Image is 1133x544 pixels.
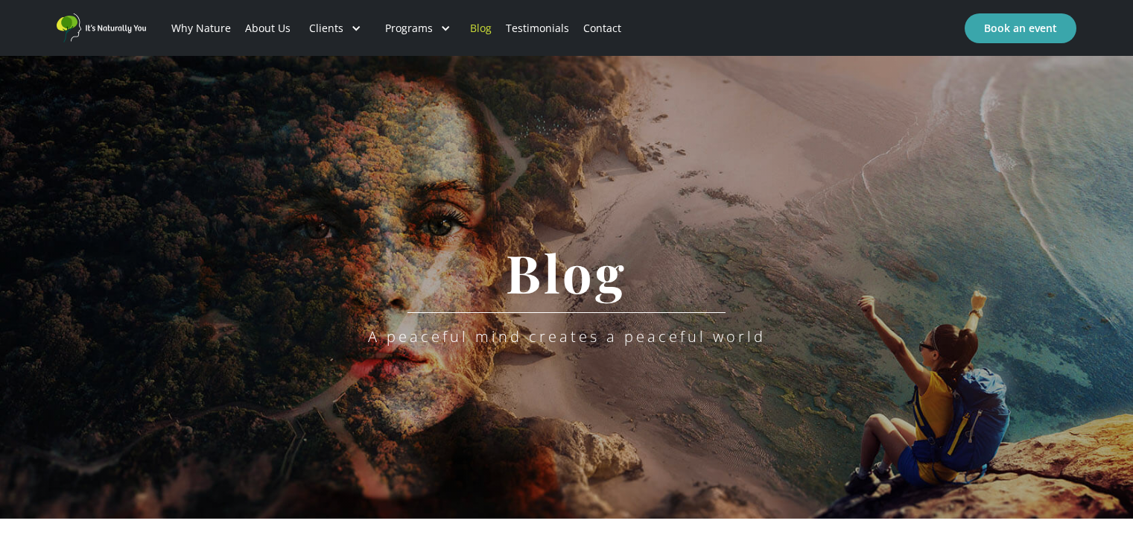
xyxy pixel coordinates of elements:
a: Why Nature [164,3,238,54]
div: Clients [297,3,373,54]
div: Clients [309,21,343,36]
a: home [57,13,146,42]
div: Programs [373,3,463,54]
a: Contact [577,3,629,54]
a: About Us [238,3,297,54]
h1: Blog [483,244,650,301]
a: Blog [463,3,498,54]
a: Book an event [965,13,1076,43]
div: A peaceful mind creates a peaceful world [368,328,766,346]
a: Testimonials [499,3,577,54]
div: Programs [385,21,433,36]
